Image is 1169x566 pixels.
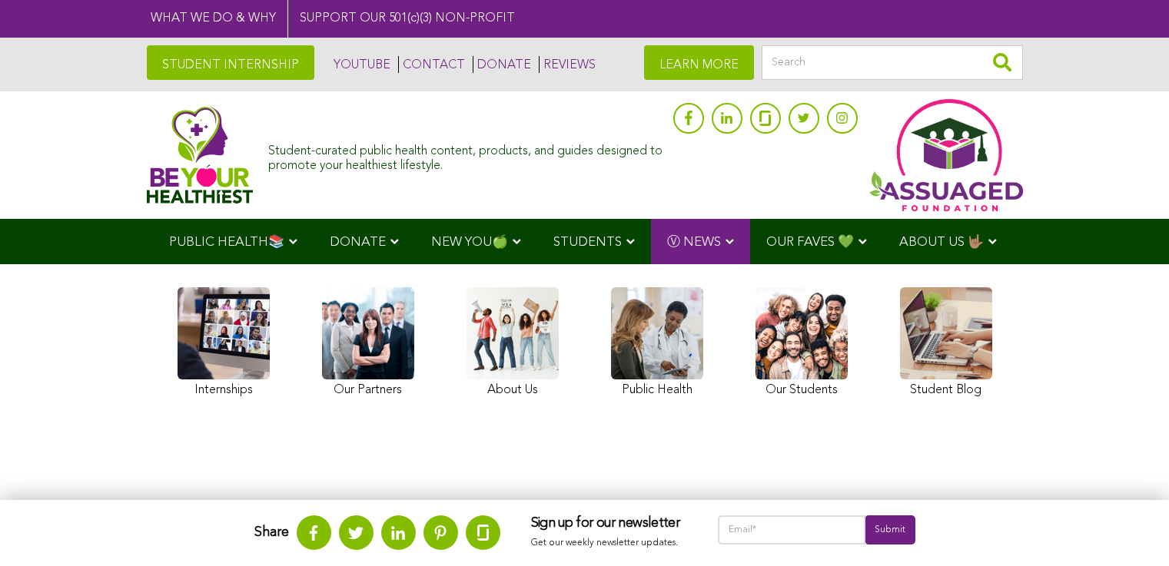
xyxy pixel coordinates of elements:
div: Student-curated public health content, products, and guides designed to promote your healthiest l... [268,137,665,174]
a: YOUTUBE [330,56,390,73]
input: Search [762,45,1023,80]
p: Get our weekly newsletter updates. [531,535,687,552]
strong: Share [254,525,289,539]
span: OUR FAVES 💚 [766,236,854,249]
a: LEARN MORE [644,45,754,80]
a: REVIEWS [539,56,596,73]
a: CONTACT [398,56,465,73]
span: ABOUT US 🤟🏽 [899,236,984,249]
img: Assuaged App [869,99,1023,211]
a: DONATE [473,56,531,73]
span: NEW YOU🍏 [431,236,508,249]
input: Submit [865,515,915,544]
span: DONATE [330,236,386,249]
span: Ⓥ NEWS [667,236,721,249]
img: glassdoor.svg [477,525,489,541]
span: PUBLIC HEALTH📚 [169,236,284,249]
div: Navigation Menu [147,219,1023,264]
h3: Sign up for our newsletter [531,515,687,532]
input: Email* [718,515,866,544]
span: STUDENTS [553,236,622,249]
img: glassdoor [759,111,770,126]
iframe: Chat Widget [1092,492,1169,566]
img: Assuaged [147,106,254,204]
a: STUDENT INTERNSHIP [147,45,314,80]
